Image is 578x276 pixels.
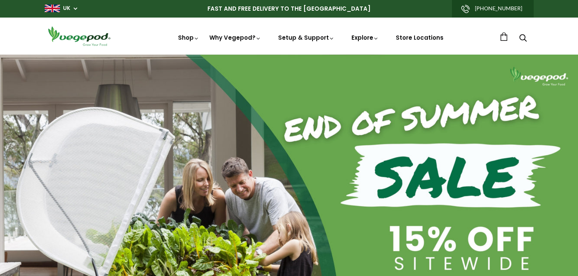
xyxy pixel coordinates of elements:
a: Explore [351,34,379,42]
a: UK [63,5,70,12]
img: Vegepod [45,25,113,47]
a: Setup & Support [278,34,335,42]
a: Shop [178,34,199,42]
a: Search [519,35,527,43]
a: Why Vegepod? [209,34,261,42]
a: Store Locations [396,34,444,42]
img: gb_large.png [45,5,60,12]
